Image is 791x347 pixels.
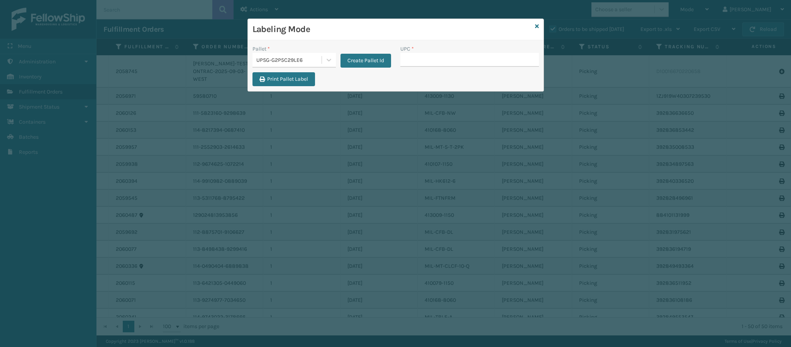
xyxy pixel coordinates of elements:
[340,54,391,68] button: Create Pallet Id
[252,24,532,35] h3: Labeling Mode
[252,72,315,86] button: Print Pallet Label
[252,45,270,53] label: Pallet
[400,45,414,53] label: UPC
[256,56,322,64] div: UPSG-G2P5C29LE6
